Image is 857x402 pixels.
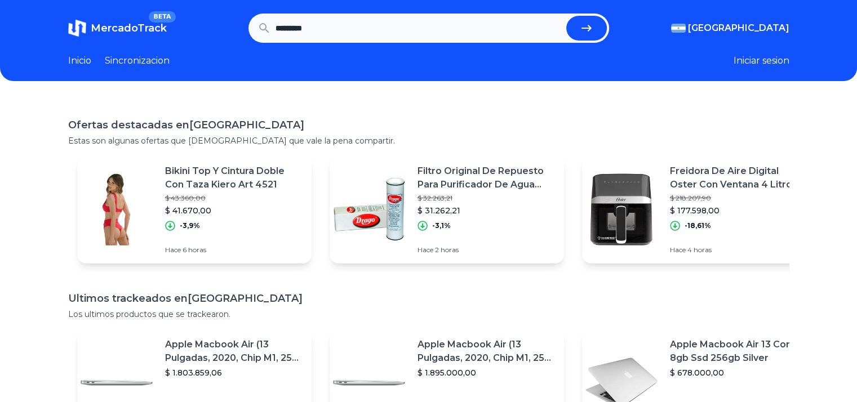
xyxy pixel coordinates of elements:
p: Freidora De Aire Digital Oster Con Ventana 4 Litros [670,164,807,191]
p: Filtro Original De Repuesto Para Purificador De Agua Drago Aprobado Anmat Distribuidores Oficiale... [418,164,555,191]
img: Featured image [330,170,408,249]
p: $ 43.360,00 [165,194,303,203]
img: MercadoTrack [68,19,86,37]
span: BETA [149,11,175,23]
p: $ 177.598,00 [670,205,807,216]
a: Featured imageFreidora De Aire Digital Oster Con Ventana 4 Litros$ 218.207,90$ 177.598,00-18,61%H... [582,155,816,263]
p: Estas son algunas ofertas que [DEMOGRAPHIC_DATA] que vale la pena compartir. [68,135,789,146]
img: Featured image [582,170,661,249]
a: Featured imageBikini Top Y Cintura Doble Con Taza Kiero Art 4521$ 43.360,00$ 41.670,00-3,9%Hace 6... [77,155,312,263]
p: Hace 6 horas [165,245,303,254]
h1: Ultimos trackeados en [GEOGRAPHIC_DATA] [68,291,789,306]
p: Los ultimos productos que se trackearon. [68,309,789,320]
a: Inicio [68,54,91,68]
p: $ 1.803.859,06 [165,367,303,378]
p: Hace 4 horas [670,245,807,254]
img: Featured image [77,170,156,249]
a: MercadoTrackBETA [68,19,167,37]
p: $ 41.670,00 [165,205,303,216]
p: $ 32.263,21 [418,194,555,203]
p: $ 678.000,00 [670,367,807,378]
button: Iniciar sesion [734,54,789,68]
p: -18,61% [685,221,711,230]
p: Apple Macbook Air (13 Pulgadas, 2020, Chip M1, 256 Gb De Ssd, 8 Gb De Ram) - Plata [418,338,555,365]
a: Sincronizacion [105,54,170,68]
p: -3,9% [180,221,200,230]
p: -3,1% [432,221,451,230]
p: $ 218.207,90 [670,194,807,203]
img: Argentina [671,24,686,33]
p: $ 1.895.000,00 [418,367,555,378]
a: Featured imageFiltro Original De Repuesto Para Purificador De Agua Drago Aprobado Anmat Distribui... [330,155,564,263]
p: Bikini Top Y Cintura Doble Con Taza Kiero Art 4521 [165,164,303,191]
p: $ 31.262,21 [418,205,555,216]
p: Apple Macbook Air (13 Pulgadas, 2020, Chip M1, 256 Gb De Ssd, 8 Gb De Ram) - Plata [165,338,303,365]
span: [GEOGRAPHIC_DATA] [688,21,789,35]
p: Hace 2 horas [418,245,555,254]
button: [GEOGRAPHIC_DATA] [671,21,789,35]
span: MercadoTrack [91,22,167,34]
p: Apple Macbook Air 13 Core I5 8gb Ssd 256gb Silver [670,338,807,365]
h1: Ofertas destacadas en [GEOGRAPHIC_DATA] [68,117,789,133]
